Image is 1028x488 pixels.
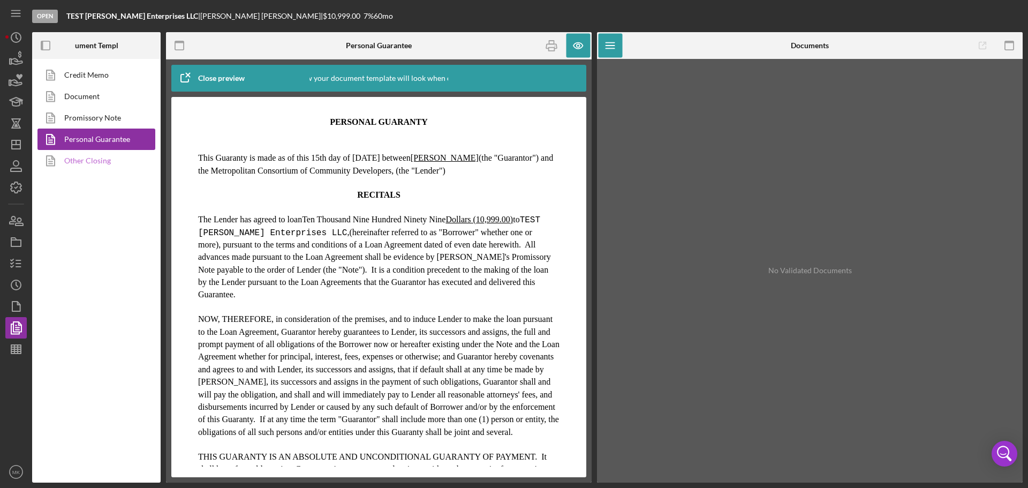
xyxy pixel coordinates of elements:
[37,150,150,171] a: Other Closing
[193,108,565,467] iframe: Rich Text Area
[37,129,150,150] a: Personal Guarantee
[374,12,393,20] div: 60 mo
[198,67,245,89] div: Close preview
[37,86,150,107] a: Document
[323,12,364,20] div: $10,999.00
[37,107,150,129] a: Promissory Note
[171,67,255,89] button: Close preview
[66,11,198,20] b: TEST [PERSON_NAME] Enterprises LLC
[200,12,323,20] div: [PERSON_NAME] [PERSON_NAME] |
[364,12,374,20] div: 7 %
[62,41,132,50] b: Document Templates
[791,41,829,50] b: Documents
[32,10,58,23] div: Open
[346,41,412,50] b: Personal Guarantee
[5,461,27,483] button: MK
[992,441,1017,467] div: Open Intercom Messenger
[602,64,1017,477] div: No Validated Documents
[5,344,359,467] span: THIS GUARANTY IS AN ABSOLUTE AND UNCONDITIONAL GUARANTY OF PAYMENT. It shall be enforceable again...
[66,12,200,20] div: |
[275,65,482,92] div: This is how your document template will look when completed
[12,469,20,475] text: MK
[37,64,150,86] a: Credit Memo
